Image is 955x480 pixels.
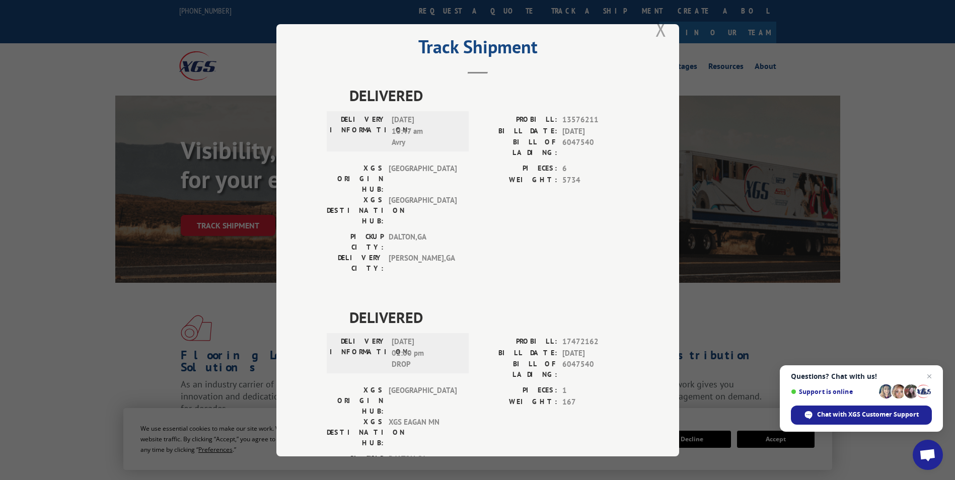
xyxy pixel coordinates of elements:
[562,174,629,186] span: 5734
[327,40,629,59] h2: Track Shipment
[327,231,384,253] label: PICKUP CITY:
[349,306,629,329] span: DELIVERED
[478,396,557,408] label: WEIGHT:
[562,347,629,359] span: [DATE]
[330,114,387,148] label: DELIVERY INFORMATION:
[791,372,932,380] span: Questions? Chat with us!
[327,195,384,226] label: XGS DESTINATION HUB:
[389,163,457,195] span: [GEOGRAPHIC_DATA]
[562,137,629,158] span: 6047540
[389,195,457,226] span: [GEOGRAPHIC_DATA]
[389,385,457,417] span: [GEOGRAPHIC_DATA]
[562,163,629,175] span: 6
[923,370,935,382] span: Close chat
[478,347,557,359] label: BILL DATE:
[562,359,629,380] span: 6047540
[562,125,629,137] span: [DATE]
[791,388,875,395] span: Support is online
[330,336,387,370] label: DELIVERY INFORMATION:
[478,137,557,158] label: BILL OF LADING:
[913,440,943,470] div: Open chat
[562,396,629,408] span: 167
[791,406,932,425] div: Chat with XGS Customer Support
[562,114,629,126] span: 13576211
[349,84,629,107] span: DELIVERED
[478,336,557,348] label: PROBILL:
[478,125,557,137] label: BILL DATE:
[478,174,557,186] label: WEIGHT:
[327,385,384,417] label: XGS ORIGIN HUB:
[327,417,384,448] label: XGS DESTINATION HUB:
[478,163,557,175] label: PIECES:
[327,163,384,195] label: XGS ORIGIN HUB:
[817,410,919,419] span: Chat with XGS Customer Support
[655,16,667,42] button: Close modal
[562,385,629,396] span: 1
[478,114,557,126] label: PROBILL:
[478,359,557,380] label: BILL OF LADING:
[392,336,460,370] span: [DATE] 01:00 pm DROP
[562,336,629,348] span: 17472162
[389,417,457,448] span: XGS EAGAN MN
[389,253,457,274] span: [PERSON_NAME] , GA
[389,453,457,474] span: DALTON , GA
[389,231,457,253] span: DALTON , GA
[478,385,557,396] label: PIECES:
[392,114,460,148] span: [DATE] 10:47 am Avry
[327,453,384,474] label: PICKUP CITY:
[327,253,384,274] label: DELIVERY CITY:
